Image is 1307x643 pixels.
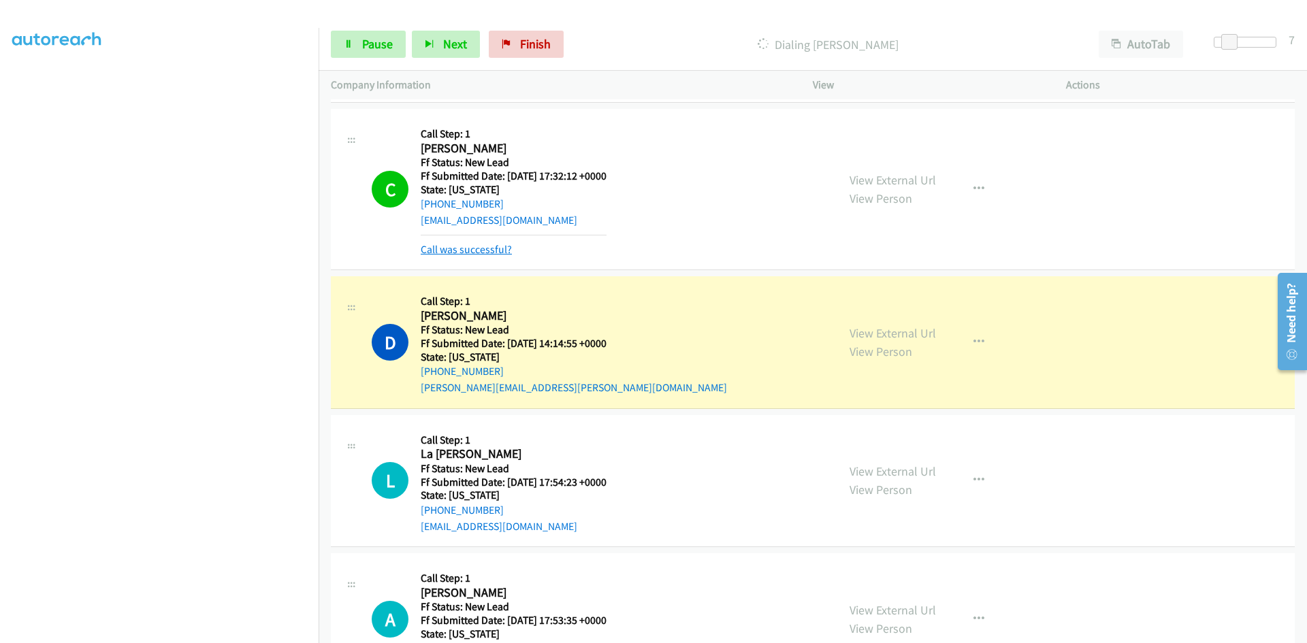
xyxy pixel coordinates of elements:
[421,365,504,378] a: [PHONE_NUMBER]
[421,243,512,256] a: Call was successful?
[421,350,727,364] h5: State: [US_STATE]
[421,489,607,502] h5: State: [US_STATE]
[850,172,936,188] a: View External Url
[421,476,607,489] h5: Ff Submitted Date: [DATE] 17:54:23 +0000
[421,462,607,476] h5: Ff Status: New Lead
[850,344,912,359] a: View Person
[421,169,607,183] h5: Ff Submitted Date: [DATE] 17:32:12 +0000
[850,602,936,618] a: View External Url
[372,171,408,208] h1: C
[582,35,1074,54] p: Dialing [PERSON_NAME]
[331,31,406,58] a: Pause
[1268,267,1307,376] iframe: Resource Center
[372,462,408,499] h1: L
[850,325,936,341] a: View External Url
[1099,31,1183,58] button: AutoTab
[412,31,480,58] button: Next
[421,520,577,533] a: [EMAIL_ADDRESS][DOMAIN_NAME]
[421,446,607,462] h2: La [PERSON_NAME]
[421,323,727,337] h5: Ff Status: New Lead
[443,36,467,52] span: Next
[421,308,727,324] h2: [PERSON_NAME]
[421,156,607,169] h5: Ff Status: New Lead
[331,77,788,93] p: Company Information
[421,183,607,197] h5: State: [US_STATE]
[421,141,607,156] h2: [PERSON_NAME]
[421,381,727,394] a: [PERSON_NAME][EMAIL_ADDRESS][PERSON_NAME][DOMAIN_NAME]
[372,324,408,361] h1: D
[489,31,564,58] a: Finish
[421,504,504,516] a: [PHONE_NUMBER]
[372,462,408,499] div: The call is yet to be attempted
[372,601,408,638] h1: A
[1289,31,1295,49] div: 7
[421,295,727,308] h5: Call Step: 1
[421,627,607,641] h5: State: [US_STATE]
[372,601,408,638] div: The call is yet to be attempted
[421,585,607,601] h2: [PERSON_NAME]
[421,600,607,614] h5: Ff Status: New Lead
[850,482,912,497] a: View Person
[850,463,936,479] a: View External Url
[421,214,577,227] a: [EMAIL_ADDRESS][DOMAIN_NAME]
[1066,77,1295,93] p: Actions
[813,77,1042,93] p: View
[421,614,607,627] h5: Ff Submitted Date: [DATE] 17:53:35 +0000
[850,191,912,206] a: View Person
[421,572,607,585] h5: Call Step: 1
[520,36,551,52] span: Finish
[421,433,607,447] h5: Call Step: 1
[850,621,912,636] a: View Person
[421,197,504,210] a: [PHONE_NUMBER]
[421,337,727,350] h5: Ff Submitted Date: [DATE] 14:14:55 +0000
[362,36,393,52] span: Pause
[421,127,607,141] h5: Call Step: 1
